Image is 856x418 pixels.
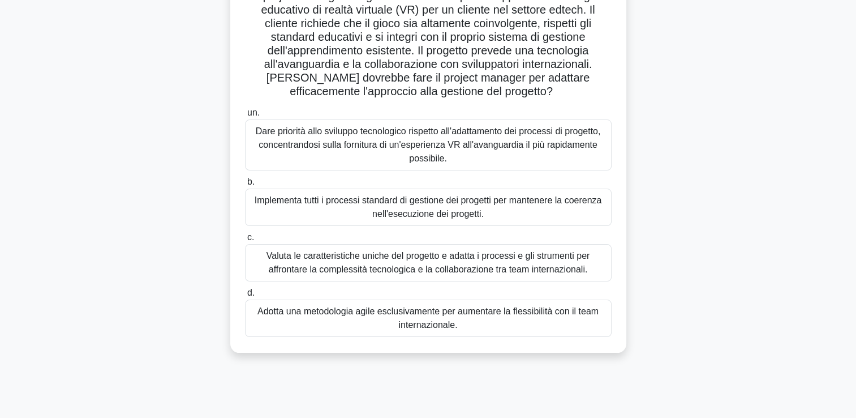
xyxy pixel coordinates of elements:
div: Adotta una metodologia agile esclusivamente per aumentare la flessibilità con il team internazion... [245,300,612,337]
span: b. [247,177,255,186]
span: c. [247,232,254,242]
div: Valuta le caratteristiche uniche del progetto e adatta i processi e gli strumenti per affrontare ... [245,244,612,281]
div: Implementa tutti i processi standard di gestione dei progetti per mantenere la coerenza nell'esec... [245,189,612,226]
div: Dare priorità allo sviluppo tecnologico rispetto all'adattamento dei processi di progetto, concen... [245,120,612,170]
span: un. [247,108,260,117]
span: d. [247,288,255,297]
